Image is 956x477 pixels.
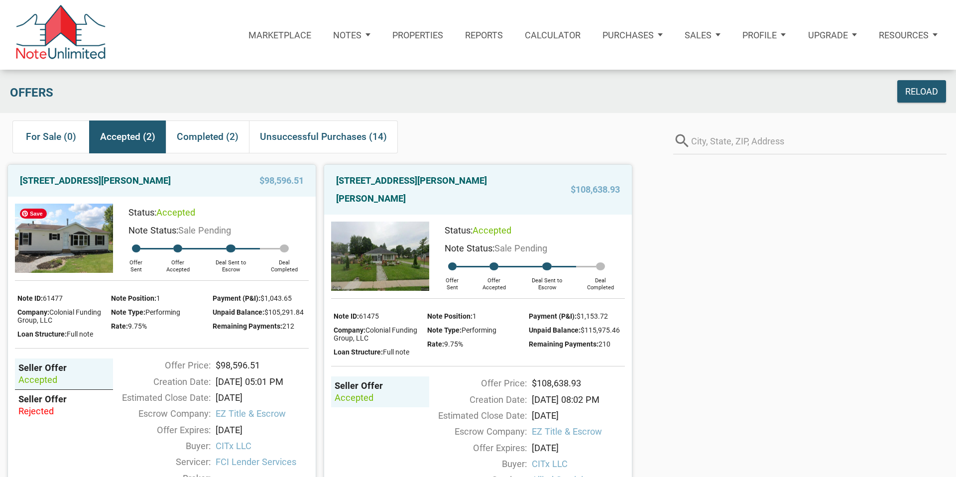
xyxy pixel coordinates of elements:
img: NoteUnlimited [15,5,107,65]
button: Marketplace [238,17,322,53]
span: Loan Structure: [17,330,67,338]
span: Accepted (2) [100,128,155,146]
span: 1 [156,294,160,302]
div: Seller Offer [335,380,425,392]
div: For Sale (0) [12,120,89,153]
div: Offer Sent [118,252,154,273]
a: Properties [381,17,454,53]
p: Purchases [602,30,654,40]
a: [STREET_ADDRESS][PERSON_NAME][PERSON_NAME] [336,172,532,208]
div: Creation Date: [424,393,527,406]
span: Payment (P&I): [213,294,260,302]
a: Purchases [592,17,674,53]
span: Payment (P&I): [529,312,577,320]
span: $1,043.65 [260,294,292,302]
div: [DATE] 05:01 PM [211,375,314,388]
div: Servicer: [108,455,211,469]
button: Resources [868,17,949,53]
span: Status: [128,207,156,218]
div: [DATE] [527,409,630,422]
div: Estimated Close Date: [424,409,527,422]
i: search [673,127,691,154]
span: Colonial Funding Group, LLC [17,308,101,324]
span: accepted [473,225,511,236]
span: Full note [67,330,93,338]
span: Status: [445,225,473,236]
span: Rate: [427,340,444,348]
span: For Sale (0) [26,128,76,146]
img: 570179 [331,222,429,291]
div: Accepted (2) [89,120,166,153]
span: 1 [473,312,477,320]
div: [DATE] [211,391,314,404]
span: Note Status: [128,225,178,236]
div: [DATE] [527,441,630,455]
span: Remaining Payments: [213,322,282,330]
div: Offers [5,80,715,103]
span: 210 [598,340,610,348]
span: CITx LLC [216,439,309,453]
button: Upgrade [797,17,868,53]
p: Sales [685,30,712,40]
div: Completed (2) [166,120,249,153]
button: Reload [897,80,946,103]
span: 212 [282,322,294,330]
div: Deal Completed [260,252,309,273]
span: EZ Title & Escrow [532,425,625,438]
div: Reload [905,85,938,98]
span: Colonial Funding Group, LLC [334,326,417,342]
span: Unpaid Balance: [213,308,264,316]
button: Reports [454,17,514,53]
div: Offer Expires: [108,423,211,437]
div: Unsuccessful Purchases (14) [249,120,398,153]
div: [DATE] 08:02 PM [527,393,630,406]
span: Company: [17,308,49,316]
div: [DATE] [211,423,314,437]
div: Buyer: [424,457,527,471]
span: Save [20,209,47,219]
div: Deal Completed [576,270,625,291]
span: Performing [145,308,180,316]
p: Reports [465,30,503,40]
div: Deal Sent to Escrow [518,270,576,291]
div: Offer Accepted [154,252,202,273]
img: 570846 [15,204,113,273]
span: 9.75% [444,340,463,348]
span: CITx LLC [532,457,625,471]
button: Profile [731,17,797,53]
span: 9.75% [128,322,147,330]
div: Seller Offer [18,362,109,374]
span: Note Type: [111,308,145,316]
span: Loan Structure: [334,348,383,356]
span: Note Status: [445,243,494,253]
div: Offer Price: [108,358,211,372]
div: Creation Date: [108,375,211,388]
span: Unpaid Balance: [529,326,581,334]
span: $98,596.51 [259,172,304,190]
div: $98,596.51 [211,358,314,372]
span: Performing [462,326,496,334]
button: Sales [674,17,731,53]
span: Remaining Payments: [529,340,598,348]
span: 61477 [43,294,63,302]
div: Escrow Company: [424,425,527,438]
p: Marketplace [248,30,311,40]
span: $105,291.84 [264,308,304,316]
p: Properties [392,30,443,40]
span: $108,638.93 [571,181,620,199]
div: $108,638.93 [527,376,630,390]
div: accepted [335,392,425,404]
p: Profile [742,30,777,40]
span: EZ Title & Escrow [216,407,309,420]
div: Deal Sent to Escrow [202,252,260,273]
span: Note Position: [111,294,156,302]
a: Notes [322,17,381,53]
span: Completed (2) [177,128,239,146]
input: City, State, ZIP, Address [691,127,947,154]
span: $1,153.72 [577,312,608,320]
p: Notes [333,30,361,40]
